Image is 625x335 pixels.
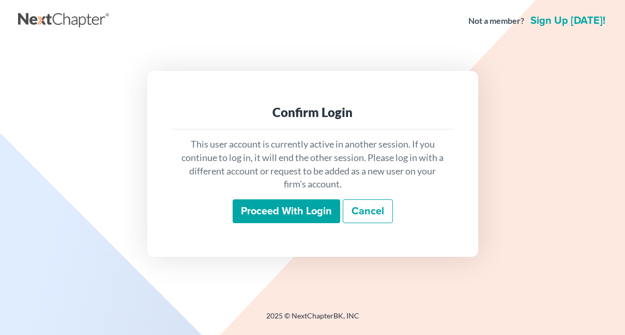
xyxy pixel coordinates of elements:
a: Sign up [DATE]! [528,16,607,26]
div: 2025 © NextChapterBK, INC [18,311,607,329]
input: Proceed with login [233,199,340,223]
div: Confirm Login [180,104,445,121]
strong: Not a member? [468,15,524,27]
p: This user account is currently active in another session. If you continue to log in, it will end ... [180,138,445,191]
a: Cancel [343,199,393,223]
